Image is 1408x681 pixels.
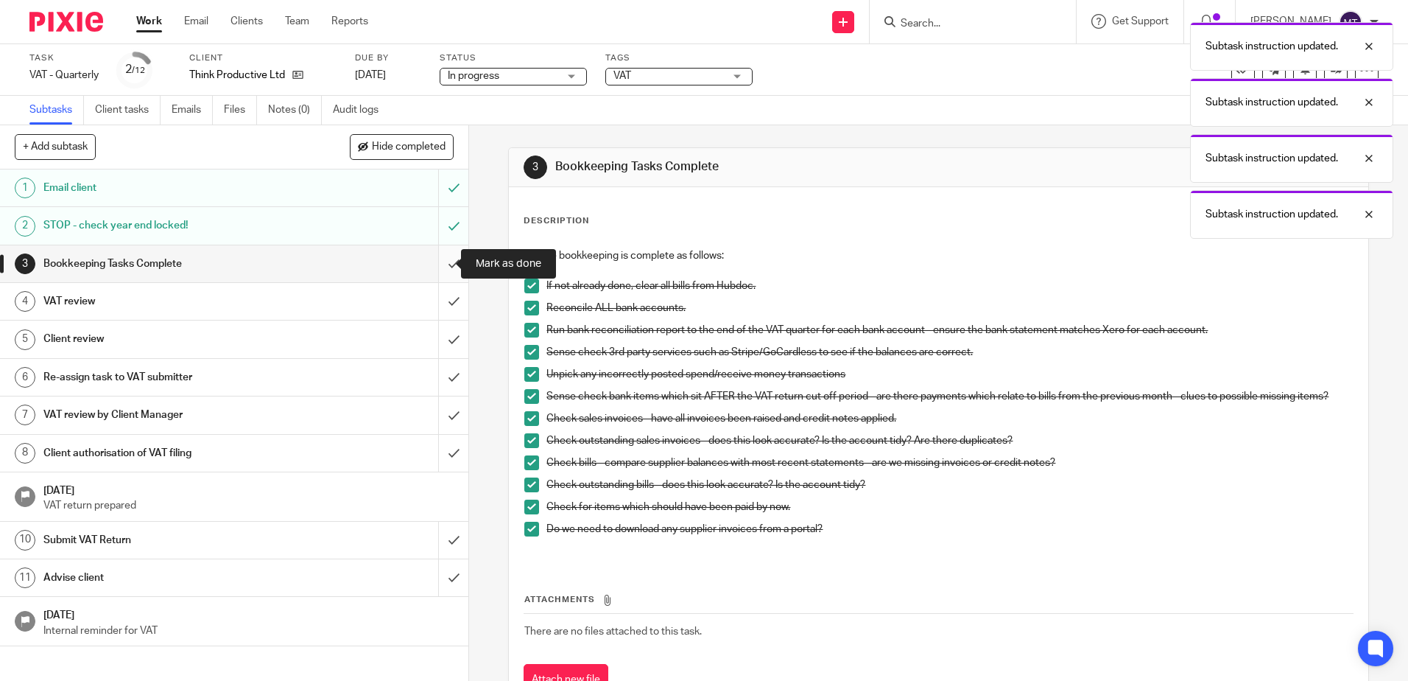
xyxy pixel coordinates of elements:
a: Audit logs [333,96,390,125]
h1: Re-assign task to VAT submitter [43,366,297,388]
h1: Bookkeeping Tasks Complete [555,159,970,175]
div: 4 [15,291,35,312]
p: Check bills - compare supplier balances with most recent statements - are we missing invoices or ... [546,455,1352,470]
a: Subtasks [29,96,84,125]
span: In progress [448,71,499,81]
span: There are no files attached to this task. [524,626,702,637]
h1: Email client [43,177,297,199]
label: Task [29,52,99,64]
a: Client tasks [95,96,161,125]
h1: VAT review by Client Manager [43,404,297,426]
p: Subtask instruction updated. [1205,95,1338,110]
h1: Advise client [43,567,297,589]
div: 10 [15,530,35,551]
p: Subtask instruction updated. [1205,39,1338,54]
h1: [DATE] [43,480,454,498]
div: 3 [524,156,547,179]
a: Clients [230,14,263,29]
div: 6 [15,367,35,388]
span: [DATE] [355,70,386,80]
p: Check outstanding bills - does this look accurate? Is the account tidy? [546,478,1352,492]
div: 5 [15,329,35,350]
p: Subtask instruction updated. [1205,207,1338,222]
p: Check sales invoices - have all invoices been raised and credit notes applied. [546,411,1352,426]
h1: STOP - check year end locked! [43,214,297,237]
label: Tags [605,52,753,64]
p: VAT return prepared [43,498,454,513]
a: Reports [331,14,368,29]
p: If not already done, clear all bills from Hubdoc. [546,279,1352,293]
div: 3 [15,254,35,274]
a: Files [224,96,257,125]
h1: Client review [43,328,297,350]
img: Pixie [29,12,103,32]
h1: VAT review [43,290,297,312]
a: Team [285,14,309,29]
label: Client [189,52,337,64]
h1: Bookkeeping Tasks Complete [43,253,297,275]
h1: Client authorisation of VAT filing [43,442,297,464]
p: Think Productive Ltd [189,68,285,83]
p: Internal reminder for VAT [43,624,454,638]
button: Hide completed [350,134,454,159]
p: Subtask instruction updated. [1205,151,1338,166]
p: Sense check bank items which sit AFTER the VAT return cut off period - are there payments which r... [546,389,1352,404]
span: Hide completed [372,142,446,153]
div: VAT - Quarterly [29,68,99,83]
p: Reconcile ALL bank accounts. [546,301,1352,315]
a: Emails [172,96,213,125]
h1: [DATE] [43,604,454,623]
label: Due by [355,52,421,64]
a: Notes (0) [268,96,322,125]
div: 7 [15,405,35,425]
div: 8 [15,443,35,464]
img: svg%3E [1339,10,1362,34]
small: /12 [132,66,145,74]
span: Attachments [524,596,595,604]
div: 1 [15,178,35,198]
p: Check for items which should have been paid by now. [546,500,1352,514]
h1: Submit VAT Return [43,529,297,551]
p: Run bank reconciliation report to the end of the VAT quarter for each bank account - ensure the b... [546,323,1352,338]
p: Sense check 3rd party services such as Stripe/GoCardless to see if the balances are correct. [546,345,1352,360]
button: + Add subtask [15,134,96,159]
p: Do we need to download any supplier invoices from a portal? [546,522,1352,537]
label: Status [440,52,587,64]
p: Unpick any incorrectly posted spend/receive money transactions [546,367,1352,382]
div: 11 [15,567,35,588]
div: 2 [15,216,35,237]
span: VAT [613,71,631,81]
p: Ensure bookkeeping is complete as follows: [524,248,1352,263]
a: Email [184,14,208,29]
p: Description [524,215,589,227]
a: Work [136,14,162,29]
div: 2 [125,61,145,78]
p: Check outstanding sales invoices - does this look accurate? Is the account tidy? Are there duplic... [546,433,1352,448]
